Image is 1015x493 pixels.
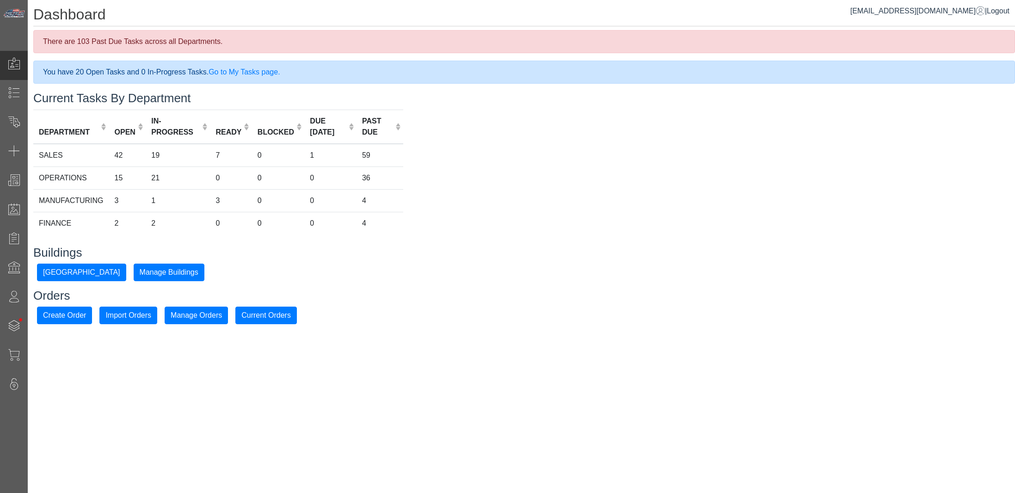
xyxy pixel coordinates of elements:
[146,166,210,189] td: 21
[146,212,210,234] td: 2
[9,305,32,335] span: •
[310,116,346,138] div: DUE [DATE]
[850,7,985,15] a: [EMAIL_ADDRESS][DOMAIN_NAME]
[33,212,109,234] td: FINANCE
[33,144,109,167] td: SALES
[33,166,109,189] td: OPERATIONS
[304,189,357,212] td: 0
[115,127,135,138] div: OPEN
[235,307,297,324] button: Current Orders
[33,6,1015,26] h1: Dashboard
[37,307,92,324] button: Create Order
[357,166,403,189] td: 36
[252,189,305,212] td: 0
[146,189,210,212] td: 1
[134,268,204,276] a: Manage Buildings
[209,68,280,76] a: Go to My Tasks page.
[215,127,241,138] div: READY
[33,61,1015,84] div: You have 20 Open Tasks and 0 In-Progress Tasks.
[987,7,1009,15] span: Logout
[357,189,403,212] td: 4
[109,166,146,189] td: 15
[210,166,252,189] td: 0
[134,264,204,281] button: Manage Buildings
[99,311,157,319] a: Import Orders
[99,307,157,324] button: Import Orders
[210,144,252,167] td: 7
[304,144,357,167] td: 1
[39,127,98,138] div: DEPARTMENT
[146,144,210,167] td: 19
[357,144,403,167] td: 59
[235,311,297,319] a: Current Orders
[165,307,228,324] button: Manage Orders
[210,189,252,212] td: 3
[109,144,146,167] td: 42
[33,289,1015,303] h3: Orders
[109,212,146,234] td: 2
[33,30,1015,53] div: There are 103 Past Due Tasks across all Departments.
[37,264,126,281] button: [GEOGRAPHIC_DATA]
[3,8,26,18] img: Metals Direct Inc Logo
[357,212,403,234] td: 4
[33,246,1015,260] h3: Buildings
[33,189,109,212] td: MANUFACTURING
[304,166,357,189] td: 0
[33,91,1015,105] h3: Current Tasks By Department
[252,166,305,189] td: 0
[304,212,357,234] td: 0
[37,311,92,319] a: Create Order
[151,116,200,138] div: IN-PROGRESS
[362,116,393,138] div: PAST DUE
[37,268,126,276] a: [GEOGRAPHIC_DATA]
[109,189,146,212] td: 3
[252,212,305,234] td: 0
[850,6,1009,17] div: |
[165,311,228,319] a: Manage Orders
[210,212,252,234] td: 0
[258,127,294,138] div: BLOCKED
[252,144,305,167] td: 0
